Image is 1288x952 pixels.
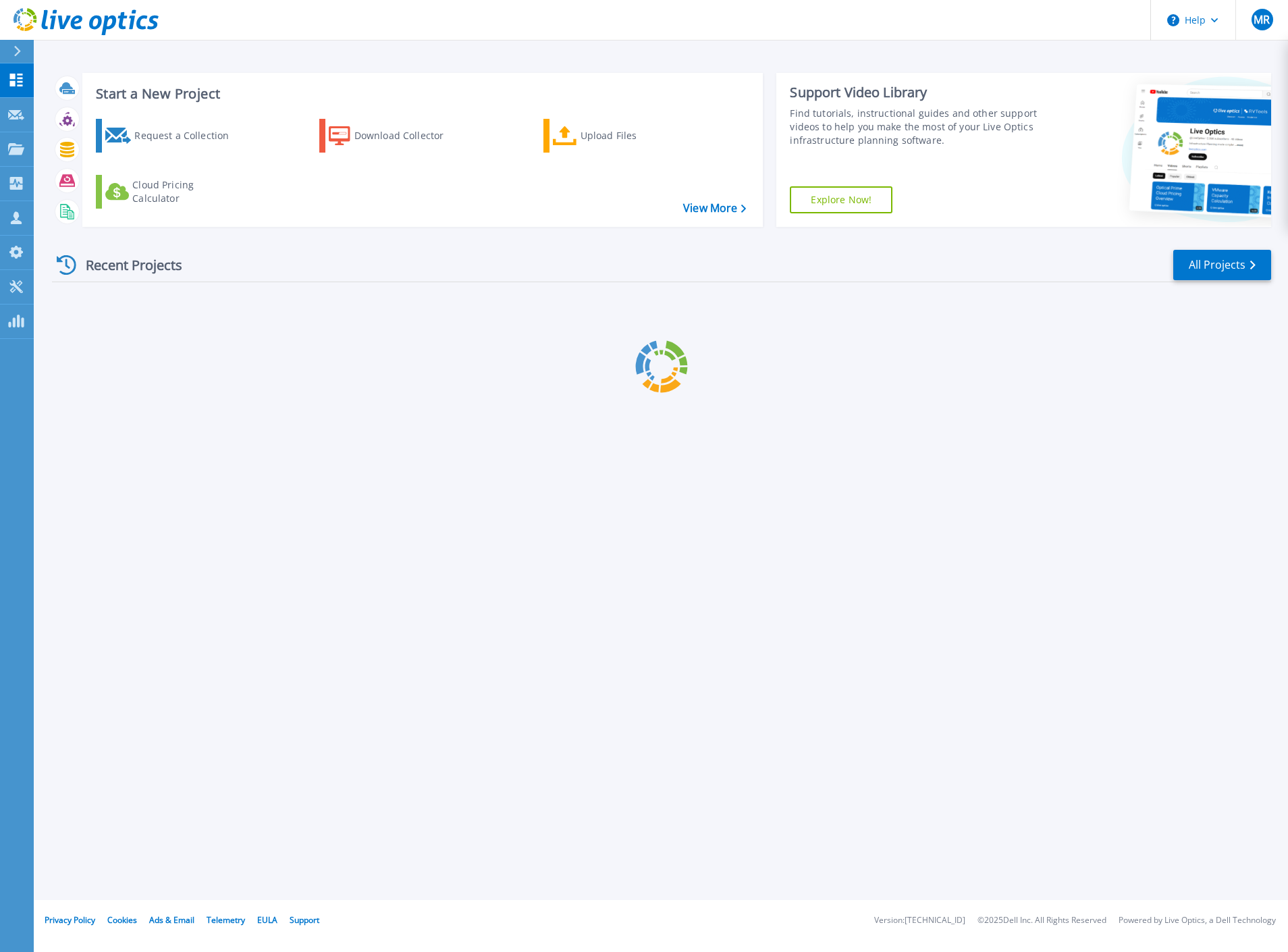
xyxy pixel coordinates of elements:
[1254,14,1270,25] span: MR
[319,119,470,153] a: Download Collector
[790,186,892,213] a: Explore Now!
[977,916,1106,925] li: © 2025 Dell Inc. All Rights Reserved
[683,202,746,215] a: View More
[107,914,137,926] a: Cookies
[1173,250,1271,280] a: All Projects
[543,119,694,153] a: Upload Files
[96,119,246,153] a: Request a Collection
[207,914,245,926] a: Telemetry
[45,914,95,926] a: Privacy Policy
[290,914,319,926] a: Support
[134,122,242,149] div: Request a Collection
[790,84,1042,101] div: Support Video Library
[354,122,462,149] div: Download Collector
[96,86,746,101] h3: Start a New Project
[52,248,200,282] div: Recent Projects
[149,914,194,926] a: Ads & Email
[96,175,246,209] a: Cloud Pricing Calculator
[581,122,689,149] div: Upload Files
[132,178,240,205] div: Cloud Pricing Calculator
[874,916,965,925] li: Version: [TECHNICAL_ID]
[1119,916,1276,925] li: Powered by Live Optics, a Dell Technology
[790,107,1042,147] div: Find tutorials, instructional guides and other support videos to help you make the most of your L...
[257,914,277,926] a: EULA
